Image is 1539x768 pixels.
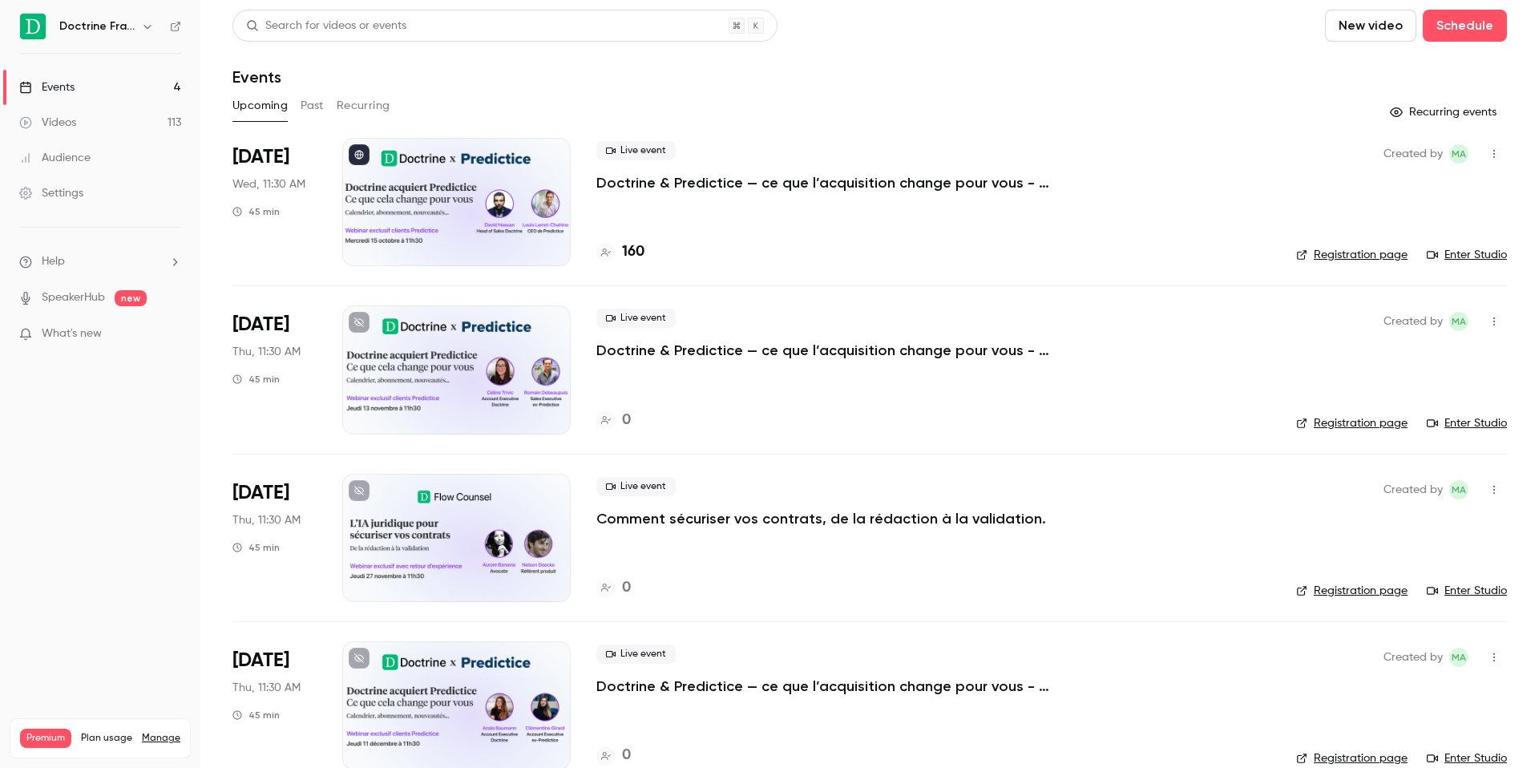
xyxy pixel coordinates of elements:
a: Enter Studio [1427,415,1507,431]
span: Marie Agard [1449,312,1468,331]
span: Premium [20,729,71,748]
span: What's new [42,325,102,342]
img: Doctrine France [20,14,46,39]
span: Created by [1383,480,1443,499]
span: Created by [1383,144,1443,164]
a: SpeakerHub [42,289,105,306]
a: Doctrine & Predictice — ce que l’acquisition change pour vous - Session 1 [596,173,1077,192]
span: Wed, 11:30 AM [232,176,305,192]
h4: 160 [622,241,644,263]
div: Settings [19,185,83,201]
a: Enter Studio [1427,750,1507,766]
span: Thu, 11:30 AM [232,344,301,360]
span: Thu, 11:30 AM [232,512,301,528]
span: Marie Agard [1449,480,1468,499]
div: 45 min [232,205,280,218]
a: Enter Studio [1427,247,1507,263]
div: Events [19,79,75,95]
span: Live event [596,309,676,328]
span: MA [1452,144,1466,164]
a: Registration page [1296,750,1408,766]
a: Enter Studio [1427,583,1507,599]
span: MA [1452,480,1466,499]
li: help-dropdown-opener [19,253,181,270]
span: MA [1452,312,1466,331]
span: Live event [596,477,676,496]
div: 45 min [232,541,280,554]
h1: Events [232,67,281,87]
a: Manage [142,732,180,745]
h4: 0 [622,745,631,766]
a: Registration page [1296,583,1408,599]
span: Plan usage [81,732,132,745]
button: Upcoming [232,93,288,119]
div: Videos [19,115,76,131]
span: Marie Agard [1449,648,1468,667]
a: Doctrine & Predictice — ce que l’acquisition change pour vous - Session 3 [596,677,1077,696]
span: [DATE] [232,480,289,506]
div: Audience [19,150,91,166]
button: Recurring events [1383,99,1507,125]
span: Created by [1383,648,1443,667]
span: Help [42,253,65,270]
span: [DATE] [232,312,289,338]
a: Comment sécuriser vos contrats, de la rédaction à la validation. [596,509,1046,528]
button: Schedule [1423,10,1507,42]
a: 0 [596,577,631,599]
button: Past [301,93,324,119]
h4: 0 [622,577,631,599]
iframe: Noticeable Trigger [162,327,181,342]
div: 45 min [232,373,280,386]
button: Recurring [337,93,390,119]
a: Doctrine & Predictice — ce que l’acquisition change pour vous - Session 2 [596,341,1077,360]
span: MA [1452,648,1466,667]
span: Live event [596,645,676,664]
div: Nov 27 Thu, 11:30 AM (Europe/Paris) [232,474,317,602]
span: [DATE] [232,144,289,170]
h4: 0 [622,410,631,431]
a: Registration page [1296,415,1408,431]
a: 160 [596,241,644,263]
div: Search for videos or events [246,18,406,34]
span: Live event [596,141,676,160]
div: Oct 15 Wed, 11:30 AM (Europe/Paris) [232,138,317,266]
span: new [115,290,147,306]
div: 45 min [232,709,280,722]
span: Marie Agard [1449,144,1468,164]
div: Nov 13 Thu, 11:30 AM (Europe/Paris) [232,305,317,434]
a: 0 [596,410,631,431]
span: Thu, 11:30 AM [232,680,301,696]
button: New video [1325,10,1416,42]
span: Created by [1383,312,1443,331]
a: Registration page [1296,247,1408,263]
a: 0 [596,745,631,766]
span: [DATE] [232,648,289,673]
h6: Doctrine France [59,18,135,34]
